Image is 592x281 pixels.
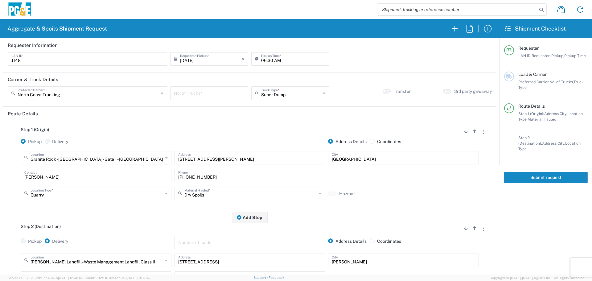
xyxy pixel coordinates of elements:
span: Preferred Carrier, [518,80,549,84]
label: Address Details [328,139,367,144]
span: [DATE] 11:54:36 [58,276,82,280]
i: × [241,54,245,64]
label: Address Details [328,238,367,244]
span: Requester [518,46,539,51]
span: Route Details [518,104,545,109]
label: Coordinates [370,238,401,244]
span: Address, [542,141,557,146]
span: Requested Pickup, [532,53,564,58]
span: Server: 2025.16.0-21b0bc45e7b [7,276,82,280]
span: No. of Trucks, [549,80,573,84]
button: Submit request [504,172,588,183]
label: Hazmat [339,191,355,196]
h2: Aggregate & Spoils Shipment Request [7,25,107,32]
span: City, [560,111,567,116]
span: Load & Carrier [518,72,547,77]
img: pge [7,2,32,17]
label: 3rd party giveaway [454,89,492,94]
span: Stop 1 (Origin) [21,127,49,132]
label: Coordinates [370,139,401,144]
h2: Route Details [8,111,38,117]
span: [DATE] 11:37:47 [127,276,151,280]
span: Copyright © [DATE]-[DATE] Agistix Inc., All Rights Reserved [490,275,585,281]
span: Stop 1 (Origin): [518,111,544,116]
span: Material Hauled [528,117,556,122]
span: Stop 2 (Destination): [518,135,542,146]
button: Add Stop [232,212,268,223]
span: Client: 2025.16.0-b4dc8a9 [85,276,151,280]
h2: Carrier & Truck Details [8,76,58,83]
span: LAN ID, [518,53,532,58]
span: Pickup Time [564,53,586,58]
label: Transfer [394,89,411,94]
h2: Requester Information [8,42,58,48]
a: Feedback [269,276,284,279]
a: Support [253,276,269,279]
span: Address, [544,111,560,116]
input: Shipment, tracking or reference number [377,4,537,15]
span: City, [557,141,565,146]
h2: Shipment Checklist [505,25,566,32]
span: Stop 2 (Destination) [21,224,61,229]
